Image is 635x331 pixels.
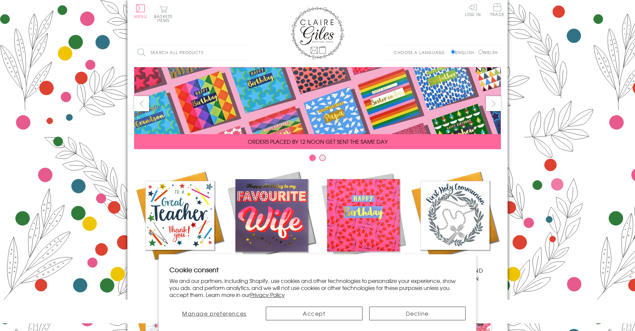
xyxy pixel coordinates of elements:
[479,50,483,54] input: Welsh
[182,309,246,317] span: Manage preferences
[134,154,501,164] div: Carousel Pagination
[490,3,504,16] span: Trade
[134,13,147,19] span: Menu
[309,154,316,161] button: Carousel Page 1 (Current Slide)
[157,13,172,23] span: 0 items
[479,49,498,55] label: Welsh
[451,49,477,55] label: English
[486,96,501,111] button: next
[266,307,363,320] button: Accept
[134,96,149,111] button: prev
[169,307,259,320] button: Manage preferences
[409,170,501,282] a: Communion and Confirmation
[134,45,251,60] input: Search all products
[451,50,455,54] input: English
[250,291,285,299] a: Privacy Policy
[291,7,344,59] img: Claire Giles Greetings Cards
[490,3,504,18] a: Trade
[169,265,466,274] h2: Cookie consent
[134,4,147,18] button: Menu
[369,307,466,320] button: Decline
[394,49,450,55] p: Choose a language:
[154,5,172,22] button: Basket0 items
[226,170,317,274] a: New Releases
[319,154,326,161] button: Carousel Page 2
[317,170,409,274] a: Birthdays
[248,137,388,145] span: ORDERS PLACED BY 12 NOON GET SENT THE SAME DAY
[169,277,466,298] p: We and our partners, including Shopify, use cookies and other technologies to personalize your ex...
[465,3,481,16] a: Log In
[244,45,251,60] input: Search
[134,170,226,274] a: Academic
